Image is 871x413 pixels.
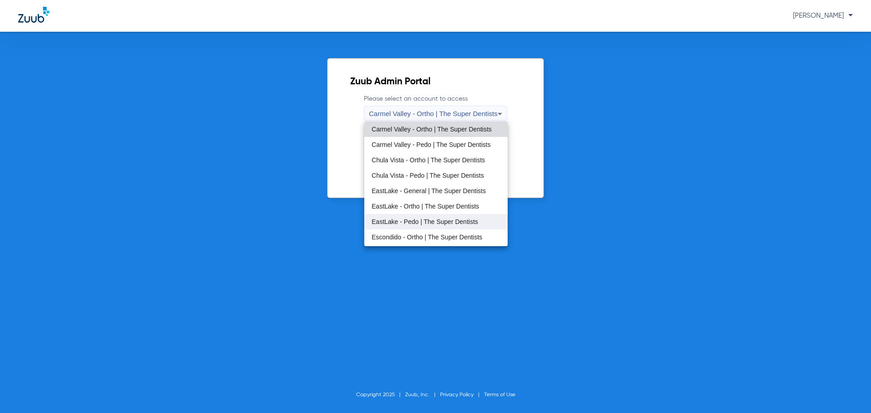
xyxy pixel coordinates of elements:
span: EastLake - General | The Super Dentists [372,188,486,194]
span: Chula Vista - Pedo | The Super Dentists [372,172,484,179]
span: Carmel Valley - Ortho | The Super Dentists [372,126,492,132]
span: Chula Vista - Ortho | The Super Dentists [372,157,485,163]
span: Carmel Valley - Pedo | The Super Dentists [372,141,490,148]
span: EastLake - Ortho | The Super Dentists [372,203,479,209]
iframe: Chat Widget [826,369,871,413]
span: Escondido - Ortho | The Super Dentists [372,234,482,240]
span: EastLake - Pedo | The Super Dentists [372,219,478,225]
